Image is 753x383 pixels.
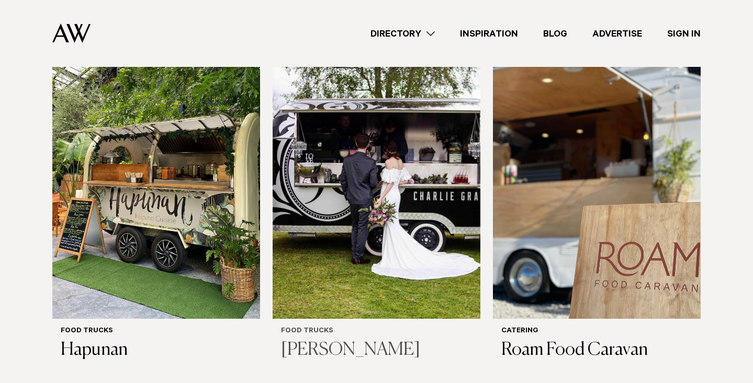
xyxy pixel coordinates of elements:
img: Auckland Weddings Catering | Roam Food Caravan [493,40,701,319]
img: Auckland Weddings Logo [52,24,91,43]
img: Auckland Weddings Food Trucks | Charlie Grace [273,40,480,319]
a: Directory [358,27,447,41]
a: Sign In [655,27,713,41]
img: Auckland Weddings Food Trucks | Hapunan [52,40,260,319]
a: Advertise [580,27,655,41]
a: Blog [531,27,580,41]
a: Auckland Weddings Food Trucks | Charlie Grace Food Trucks [PERSON_NAME] [273,40,480,369]
a: Auckland Weddings Catering | Roam Food Caravan Catering Roam Food Caravan [493,40,701,369]
h3: Hapunan [61,340,252,361]
a: Auckland Weddings Food Trucks | Hapunan Food Trucks Hapunan [52,40,260,369]
h3: [PERSON_NAME] [281,340,472,361]
h3: Roam Food Caravan [501,340,692,361]
h6: Catering [501,327,692,336]
h6: Food Trucks [281,327,472,336]
a: Inspiration [447,27,531,41]
h6: Food Trucks [61,327,252,336]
